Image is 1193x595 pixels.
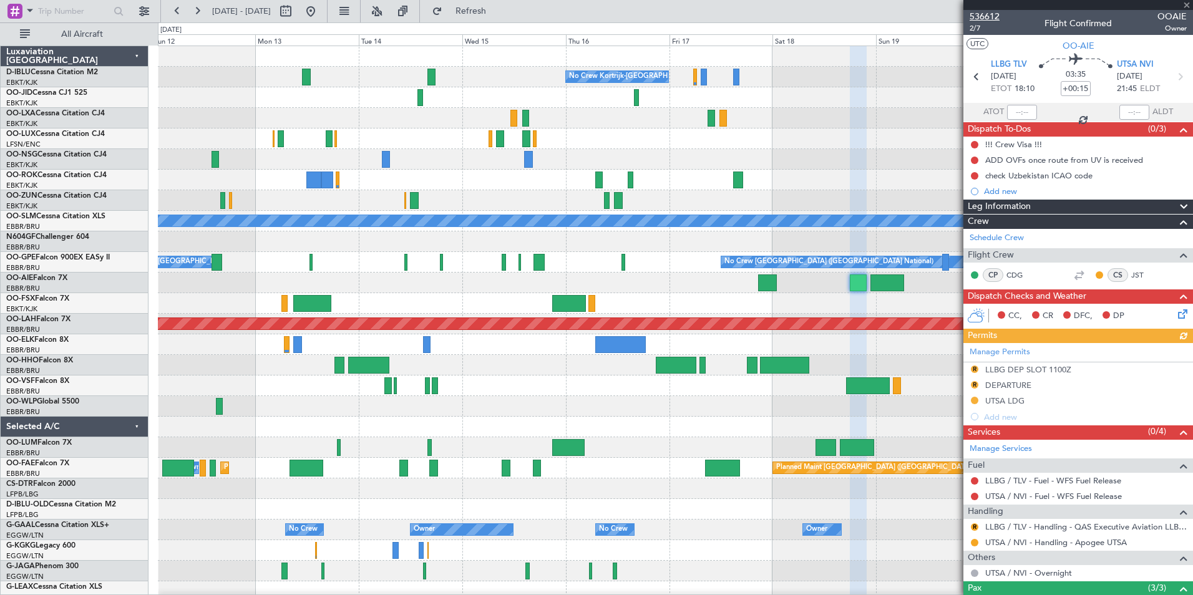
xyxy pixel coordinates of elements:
[1148,425,1166,438] span: (0/4)
[6,398,79,405] a: OO-WLPGlobal 5500
[985,475,1121,486] a: LLBG / TLV - Fuel - WFS Fuel Release
[6,69,31,76] span: D-IBLU
[6,460,69,467] a: OO-FAEFalcon 7X
[970,10,1000,23] span: 536612
[6,119,37,128] a: EBKT/KJK
[6,480,33,488] span: CS-DTR
[6,295,35,302] span: OO-FSX
[6,501,49,508] span: D-IBLU-OLD
[968,505,1003,519] span: Handling
[968,289,1086,304] span: Dispatch Checks and Weather
[152,34,255,46] div: Sun 12
[6,213,105,220] a: OO-SLMCessna Citation XLS
[1117,70,1142,83] span: [DATE]
[6,316,36,323] span: OO-LAH
[1074,310,1093,322] span: DFC,
[1131,269,1159,281] a: JST
[6,563,79,570] a: G-JAGAPhenom 300
[6,521,109,529] a: G-GAALCessna Citation XLS+
[289,520,318,539] div: No Crew
[983,106,1004,119] span: ATOT
[6,357,73,364] a: OO-HHOFalcon 8X
[985,139,1042,150] div: !!! Crew Visa !!!
[599,520,628,539] div: No Crew
[6,336,69,344] a: OO-ELKFalcon 8X
[968,458,985,473] span: Fuel
[1066,69,1086,81] span: 03:35
[6,439,37,447] span: OO-LUM
[6,213,36,220] span: OO-SLM
[1044,17,1112,30] div: Flight Confirmed
[983,268,1003,282] div: CP
[1113,310,1124,322] span: DP
[985,521,1187,532] a: LLBG / TLV - Handling - QAS Executive Aviation LLBG / TLV
[6,572,44,581] a: EGGW/LTN
[224,458,333,477] div: Planned Maint Melsbroek Air Base
[6,274,67,282] a: OO-AIEFalcon 7X
[6,130,36,138] span: OO-LUX
[255,34,359,46] div: Mon 13
[6,460,35,467] span: OO-FAE
[6,89,32,97] span: OO-JID
[6,89,87,97] a: OO-JIDCessna CJ1 525
[6,110,36,117] span: OO-LXA
[14,24,135,44] button: All Aircraft
[968,248,1014,263] span: Flight Crew
[6,448,40,458] a: EBBR/BRU
[6,510,39,520] a: LFPB/LBG
[32,30,132,39] span: All Aircraft
[6,377,69,385] a: OO-VSFFalcon 8X
[971,523,978,531] button: R
[968,425,1000,440] span: Services
[426,1,501,21] button: Refresh
[6,130,105,138] a: OO-LUXCessna Citation CJ4
[985,568,1072,578] a: UTSA / NVI - Overnight
[462,34,566,46] div: Wed 15
[6,357,39,364] span: OO-HHO
[6,551,44,561] a: EGGW/LTN
[6,480,75,488] a: CS-DTRFalcon 2000
[1063,39,1094,52] span: OO-AIE
[6,274,33,282] span: OO-AIE
[6,254,36,261] span: OO-GPE
[985,537,1127,548] a: UTSA / NVI - Handling - Apogee UTSA
[1152,106,1173,119] span: ALDT
[970,443,1032,455] a: Manage Services
[6,172,107,179] a: OO-ROKCessna Citation CJ4
[985,170,1093,181] div: check Uzbekistan ICAO code
[212,6,271,17] span: [DATE] - [DATE]
[6,151,37,158] span: OO-NSG
[359,34,462,46] div: Tue 14
[724,253,933,271] div: No Crew [GEOGRAPHIC_DATA] ([GEOGRAPHIC_DATA] National)
[6,243,40,252] a: EBBR/BRU
[566,34,670,46] div: Thu 16
[6,160,37,170] a: EBKT/KJK
[6,521,35,529] span: G-GAAL
[1108,268,1128,282] div: CS
[6,201,37,211] a: EBKT/KJK
[876,34,980,46] div: Sun 19
[6,407,40,417] a: EBBR/BRU
[1117,59,1154,71] span: UTSA NVI
[1008,310,1022,322] span: CC,
[970,232,1024,244] a: Schedule Crew
[6,284,40,293] a: EBBR/BRU
[414,520,435,539] div: Owner
[6,336,34,344] span: OO-ELK
[6,325,40,334] a: EBBR/BRU
[6,69,98,76] a: D-IBLUCessna Citation M2
[6,172,37,179] span: OO-ROK
[1006,269,1035,281] a: CDG
[38,2,110,21] input: Trip Number
[6,439,72,447] a: OO-LUMFalcon 7X
[6,563,35,570] span: G-JAGA
[6,316,71,323] a: OO-LAHFalcon 7X
[1043,310,1053,322] span: CR
[776,458,1002,477] div: Planned Maint [GEOGRAPHIC_DATA] ([GEOGRAPHIC_DATA] National)
[6,222,40,231] a: EBBR/BRU
[6,110,105,117] a: OO-LXACessna Citation CJ4
[985,491,1122,501] a: UTSA / NVI - Fuel - WFS Fuel Release
[569,67,698,86] div: No Crew Kortrijk-[GEOGRAPHIC_DATA]
[160,25,182,36] div: [DATE]
[968,122,1031,137] span: Dispatch To-Dos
